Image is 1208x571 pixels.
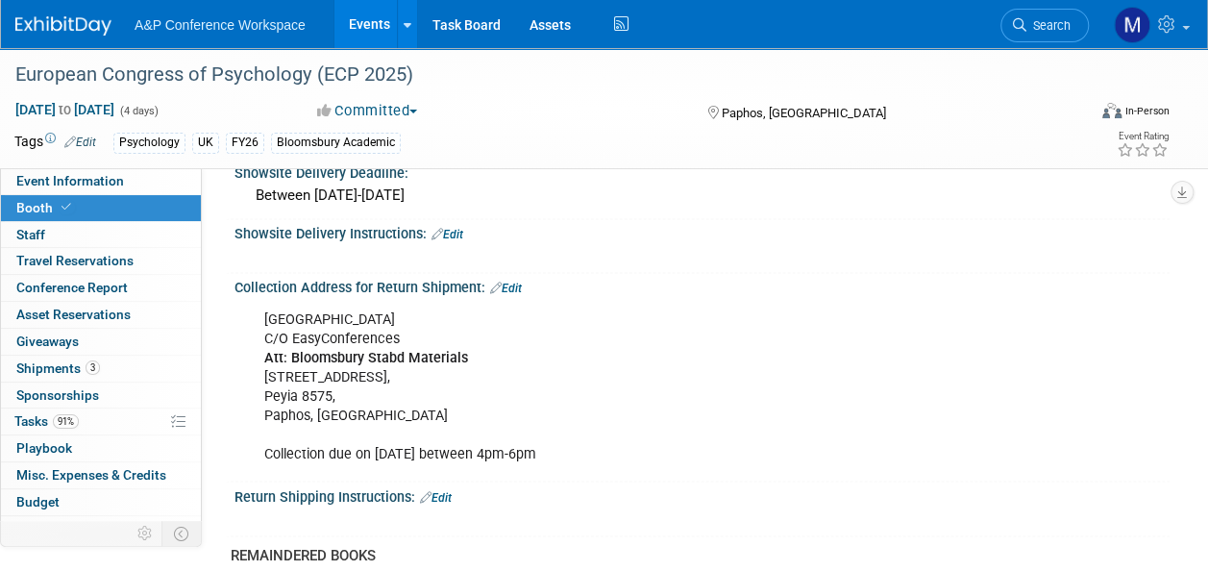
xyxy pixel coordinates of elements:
div: Psychology [113,133,185,153]
div: Event Rating [1117,132,1169,141]
span: Travel Reservations [16,253,134,268]
span: Paphos, [GEOGRAPHIC_DATA] [722,106,886,120]
div: Showsite Delivery Deadline: [234,159,1170,183]
a: Budget [1,489,201,515]
span: 3 [86,360,100,375]
a: Asset Reservations [1,302,201,328]
span: Booth [16,200,75,215]
div: UK [192,133,219,153]
img: ExhibitDay [15,16,111,36]
a: Edit [431,228,463,241]
span: Sponsorships [16,387,99,403]
b: Att: Bloomsbury Stabd Materials [264,350,468,366]
a: Edit [420,490,452,504]
a: Sponsorships [1,383,201,409]
img: Matt Hambridge [1114,7,1150,43]
div: [GEOGRAPHIC_DATA] C/O EasyConferences [STREET_ADDRESS], Peyia 8575, Paphos, [GEOGRAPHIC_DATA] Col... [251,301,984,475]
span: Shipments [16,360,100,376]
div: Event Format [1001,100,1170,129]
a: Tasks91% [1,409,201,434]
span: Staff [16,227,45,242]
span: Conference Report [16,280,128,295]
span: Tasks [14,413,79,429]
span: (4 days) [118,105,159,117]
a: Giveaways [1,329,201,355]
span: A&P Conference Workspace [135,17,306,33]
div: Bloomsbury Academic [271,133,401,153]
span: to [56,102,74,117]
span: Event Information [16,173,124,188]
td: Tags [14,132,96,154]
span: Misc. Expenses & Credits [16,467,166,483]
a: Search [1000,9,1089,42]
div: FY26 [226,133,264,153]
div: In-Person [1124,104,1170,118]
i: Booth reservation complete [62,202,71,212]
a: Travel Reservations [1,248,201,274]
span: [DATE] [DATE] [14,101,115,118]
div: Between [DATE]-[DATE] [249,181,1155,211]
div: European Congress of Psychology (ECP 2025) [9,58,1071,92]
a: Booth [1,195,201,221]
div: Return Shipping Instructions: [234,482,1170,507]
span: Giveaways [16,334,79,349]
div: REMAINDERED BOOKS [231,545,1155,565]
a: Edit [490,282,522,295]
span: Search [1026,18,1071,33]
div: Collection Address for Return Shipment: [234,273,1170,298]
a: Shipments3 [1,356,201,382]
a: Staff [1,222,201,248]
button: Committed [310,101,425,121]
a: ROI, Objectives & ROO [1,516,201,542]
span: Budget [16,494,60,509]
td: Personalize Event Tab Strip [129,521,162,546]
td: Toggle Event Tabs [162,521,202,546]
span: Playbook [16,440,72,456]
span: 91% [53,414,79,429]
a: Playbook [1,435,201,461]
span: Asset Reservations [16,307,131,322]
a: Edit [64,136,96,149]
span: ROI, Objectives & ROO [16,521,145,536]
img: Format-Inperson.png [1102,103,1122,118]
div: Showsite Delivery Instructions: [234,219,1170,244]
a: Conference Report [1,275,201,301]
a: Misc. Expenses & Credits [1,462,201,488]
a: Event Information [1,168,201,194]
